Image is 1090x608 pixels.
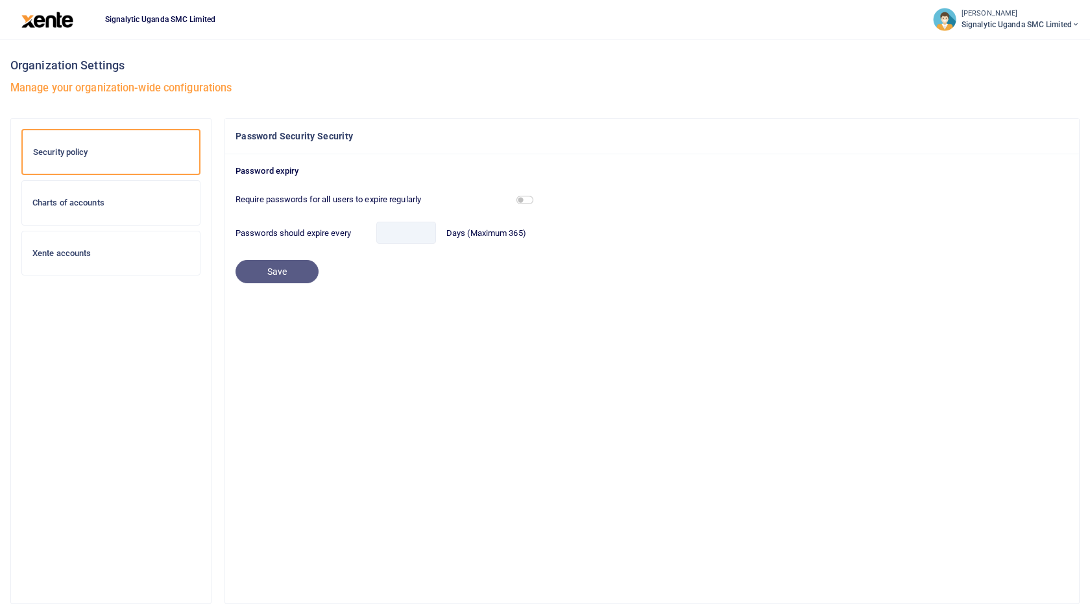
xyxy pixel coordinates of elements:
a: Xente accounts [21,231,200,276]
h4: Password Security Security [236,129,1069,143]
p: Password expiry [236,165,1069,178]
h6: Security policy [33,147,189,158]
a: logo-large logo-large [21,14,74,24]
h3: Organization Settings [10,56,1080,75]
a: Security policy [21,129,200,176]
h6: Charts of accounts [32,198,189,208]
label: Days (Maximum 365) [446,227,526,240]
h6: Xente accounts [32,248,189,259]
img: logo-large [21,12,74,28]
small: [PERSON_NAME] [962,8,1080,19]
span: Signalytic Uganda SMC Limited [100,14,221,25]
a: Charts of accounts [21,180,200,226]
h5: Manage your organization-wide configurations [10,82,1080,95]
img: profile-user [933,8,956,31]
a: profile-user [PERSON_NAME] Signalytic Uganda SMC Limited [933,8,1080,31]
label: Passwords should expire every [236,227,351,240]
label: Require passwords for all users to expire regularly [230,193,511,206]
span: Signalytic Uganda SMC Limited [962,19,1080,30]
